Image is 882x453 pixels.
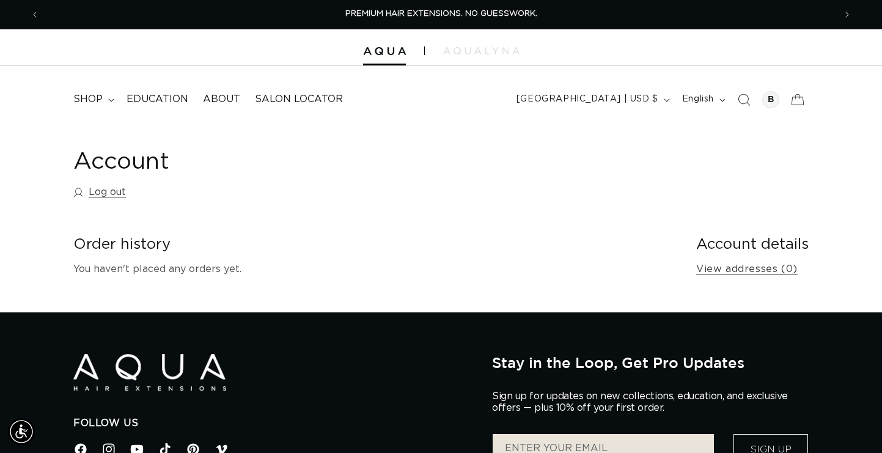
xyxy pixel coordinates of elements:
p: You haven't placed any orders yet. [73,260,677,278]
h2: Follow Us [73,417,474,430]
h2: Stay in the Loop, Get Pro Updates [492,354,809,371]
img: Aqua Hair Extensions [73,354,226,391]
div: Accessibility Menu [8,418,35,445]
button: Previous announcement [21,3,48,26]
summary: shop [66,86,119,113]
a: Salon Locator [248,86,350,113]
img: Aqua Hair Extensions [363,47,406,56]
summary: Search [730,86,757,113]
h2: Order history [73,235,677,254]
button: English [675,88,730,111]
h2: Account details [696,235,809,254]
span: Salon Locator [255,93,343,106]
span: shop [73,93,103,106]
span: [GEOGRAPHIC_DATA] | USD $ [516,93,658,106]
span: English [682,93,714,106]
a: Education [119,86,196,113]
iframe: Chat Widget [821,394,882,453]
a: View addresses (0) [696,260,798,278]
span: PREMIUM HAIR EXTENSIONS. NO GUESSWORK. [345,10,537,18]
img: aqualyna.com [443,47,520,54]
p: Sign up for updates on new collections, education, and exclusive offers — plus 10% off your first... [492,391,798,414]
a: About [196,86,248,113]
a: Log out [73,183,126,201]
button: Next announcement [834,3,861,26]
span: Education [127,93,188,106]
button: [GEOGRAPHIC_DATA] | USD $ [509,88,675,111]
h1: Account [73,147,809,177]
span: About [203,93,240,106]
